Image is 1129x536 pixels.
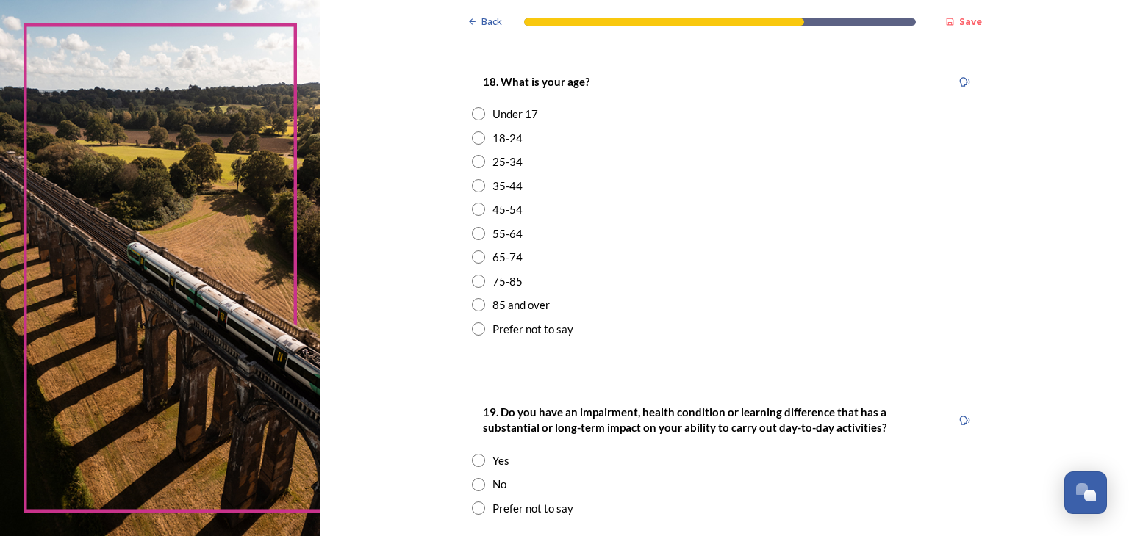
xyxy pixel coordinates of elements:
div: Prefer not to say [492,321,573,338]
div: Prefer not to say [492,500,573,517]
button: Open Chat [1064,471,1107,514]
div: 65-74 [492,249,523,266]
div: 25-34 [492,153,523,170]
div: 55-64 [492,225,523,242]
div: 85 and over [492,297,550,314]
div: Yes [492,452,509,469]
div: 35-44 [492,178,523,195]
div: 45-54 [492,201,523,218]
div: 18-24 [492,130,523,147]
div: 75-85 [492,273,523,290]
strong: 19. Do you have an impairment, health condition or learning difference that has a substantial or ... [483,405,889,434]
div: Under 17 [492,106,538,123]
span: Back [481,15,502,29]
strong: 18. What is your age? [483,75,589,88]
strong: Save [959,15,982,28]
div: No [492,476,506,493]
